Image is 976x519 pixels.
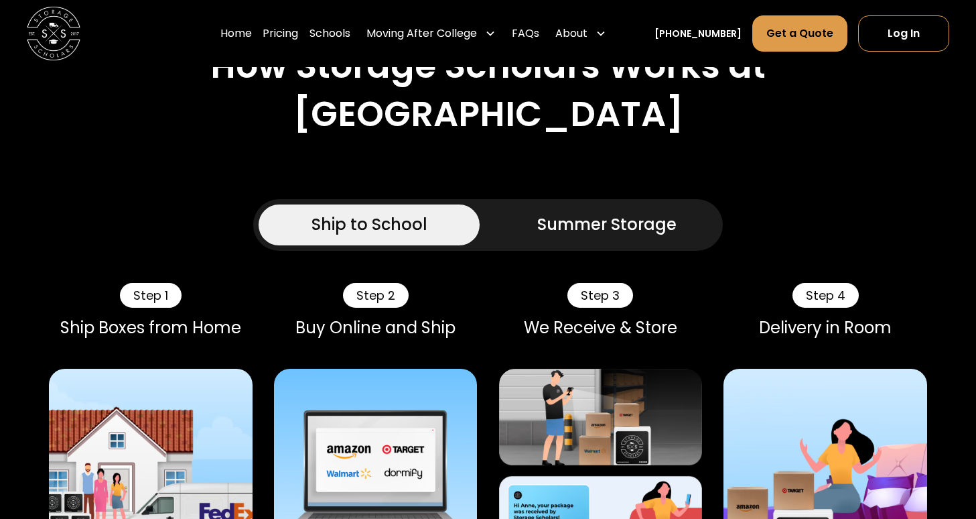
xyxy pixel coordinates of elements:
[792,283,859,308] div: Step 4
[550,15,612,52] div: About
[555,25,587,42] div: About
[512,15,539,52] a: FAQs
[210,45,766,86] h2: How Storage Scholars Works at
[293,93,683,135] h2: [GEOGRAPHIC_DATA]
[537,213,677,237] div: Summer Storage
[263,15,298,52] a: Pricing
[723,319,927,338] div: Delivery in Room
[27,7,80,60] img: Storage Scholars main logo
[361,15,501,52] div: Moving After College
[49,319,253,338] div: Ship Boxes from Home
[752,15,847,52] a: Get a Quote
[366,25,477,42] div: Moving After College
[858,15,949,52] a: Log In
[220,15,252,52] a: Home
[343,283,409,308] div: Step 2
[120,283,182,308] div: Step 1
[499,319,703,338] div: We Receive & Store
[311,213,427,237] div: Ship to School
[274,319,478,338] div: Buy Online and Ship
[654,27,742,41] a: [PHONE_NUMBER]
[309,15,350,52] a: Schools
[567,283,633,308] div: Step 3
